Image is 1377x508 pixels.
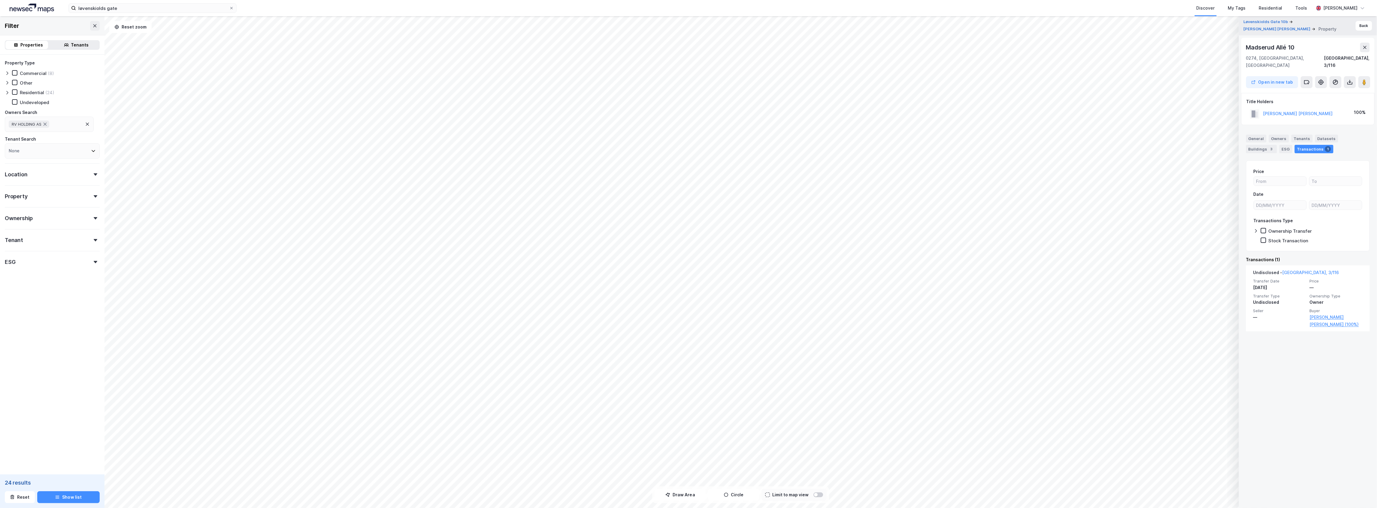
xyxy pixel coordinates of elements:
div: 1 [1325,146,1331,152]
input: Search by address, cadastre, landlords, tenants or people [76,4,229,13]
div: (8) [48,70,54,76]
div: 0274, [GEOGRAPHIC_DATA], [GEOGRAPHIC_DATA] [1246,55,1324,69]
div: 24 results [5,479,100,486]
div: Property Type [5,59,35,67]
div: 3 [1269,146,1275,152]
span: Transfer Type [1253,294,1306,299]
div: 100% [1354,109,1366,116]
div: Date [1254,191,1264,198]
span: Seller [1253,308,1306,313]
input: To [1309,177,1362,186]
div: Tenants [1291,135,1313,142]
div: Undeveloped [20,100,49,105]
div: Owners [1269,135,1289,142]
input: DD/MM/YYYY [1254,201,1306,210]
div: Owner [1310,299,1363,306]
div: Commercial [20,70,47,76]
span: Ownership Type [1310,294,1363,299]
div: ESG [1279,145,1292,153]
div: Transactions (1) [1246,256,1370,263]
div: Kontrollprogram for chat [1347,479,1377,508]
div: Tenants [71,41,89,49]
div: Property [1319,25,1337,33]
div: Property [5,193,27,200]
div: Datasets [1315,135,1338,142]
button: Reset [5,491,35,503]
div: Price [1254,168,1264,175]
img: logo.a4113a55bc3d86da70a041830d287a7e.svg [10,4,54,13]
button: Circle [708,489,759,501]
div: Residential [1259,4,1282,12]
div: Transactions Type [1254,217,1293,224]
button: Show list [37,491,100,503]
span: Price [1310,279,1363,284]
div: Madserud Allé 10 [1246,43,1296,52]
div: (24) [45,90,54,95]
a: [GEOGRAPHIC_DATA], 3/116 [1282,270,1339,275]
div: Limit to map view [773,491,809,498]
div: Ownership [5,215,33,222]
div: ESG [5,258,15,266]
button: Løvenskiolds Gate 10b [1244,19,1289,25]
div: Tenant Search [5,136,36,143]
input: From [1254,177,1306,186]
div: [GEOGRAPHIC_DATA], 3/116 [1324,55,1370,69]
div: Properties [21,41,43,49]
a: [PERSON_NAME] [PERSON_NAME] (100%) [1310,314,1363,328]
button: [PERSON_NAME] [PERSON_NAME] [1244,26,1312,32]
span: RV HOLDING AS [12,122,41,127]
div: Discover [1197,4,1215,12]
span: Buyer [1310,308,1363,313]
button: Back [1356,21,1372,31]
div: Location [5,171,27,178]
iframe: Chat Widget [1347,479,1377,508]
div: Owners Search [5,109,37,116]
div: Undisclosed - [1253,269,1339,279]
div: Undisclosed [1253,299,1306,306]
div: Title Holders [1246,98,1369,105]
div: — [1310,284,1363,291]
div: None [9,147,20,154]
div: — [1253,314,1306,321]
div: Transactions [1295,145,1333,153]
div: Stock Transaction [1269,238,1309,244]
button: Reset zoom [109,21,152,33]
span: Transfer Date [1253,279,1306,284]
div: My Tags [1228,4,1246,12]
div: [PERSON_NAME] [1324,4,1358,12]
div: Tenant [5,237,23,244]
div: Tools [1296,4,1307,12]
div: Other [20,80,32,86]
div: General [1246,135,1267,142]
button: Open in new tab [1246,76,1298,88]
button: Draw Area [655,489,706,501]
div: Buildings [1246,145,1277,153]
div: Filter [5,21,19,31]
input: DD/MM/YYYY [1309,201,1362,210]
div: Residential [20,90,44,95]
div: [DATE] [1253,284,1306,291]
div: Ownership Transfer [1269,228,1312,234]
